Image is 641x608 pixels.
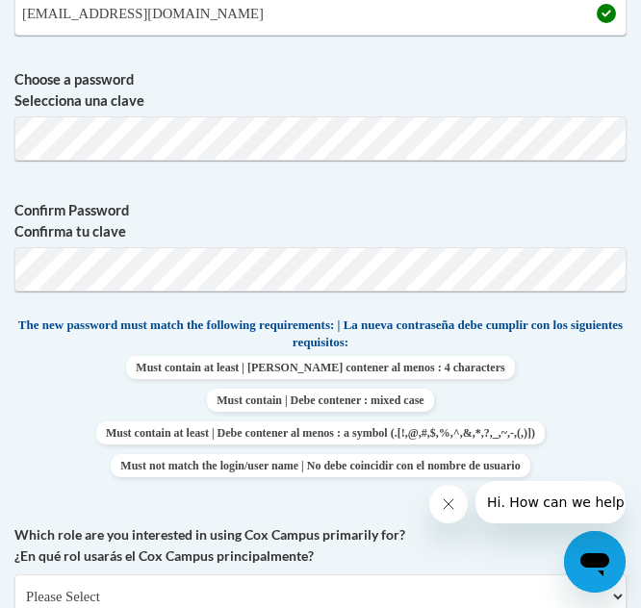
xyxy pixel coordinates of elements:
[14,200,627,242] label: Confirm Password Confirma tu clave
[429,485,468,523] iframe: Close message
[126,356,514,379] span: Must contain at least | [PERSON_NAME] contener al menos : 4 characters
[14,317,627,351] span: The new password must match the following requirements: | La nueva contraseña debe cumplir con lo...
[14,69,627,112] label: Choose a password Selecciona una clave
[207,389,433,412] span: Must contain | Debe contener : mixed case
[12,13,156,29] span: Hi. How can we help?
[475,481,626,523] iframe: Message from company
[564,531,626,593] iframe: Button to launch messaging window
[111,454,529,477] span: Must not match the login/user name | No debe coincidir con el nombre de usuario
[14,524,627,567] label: Which role are you interested in using Cox Campus primarily for? ¿En qué rol usarás el Cox Campus...
[96,421,545,444] span: Must contain at least | Debe contener al menos : a symbol (.[!,@,#,$,%,^,&,*,?,_,~,-,(,)])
